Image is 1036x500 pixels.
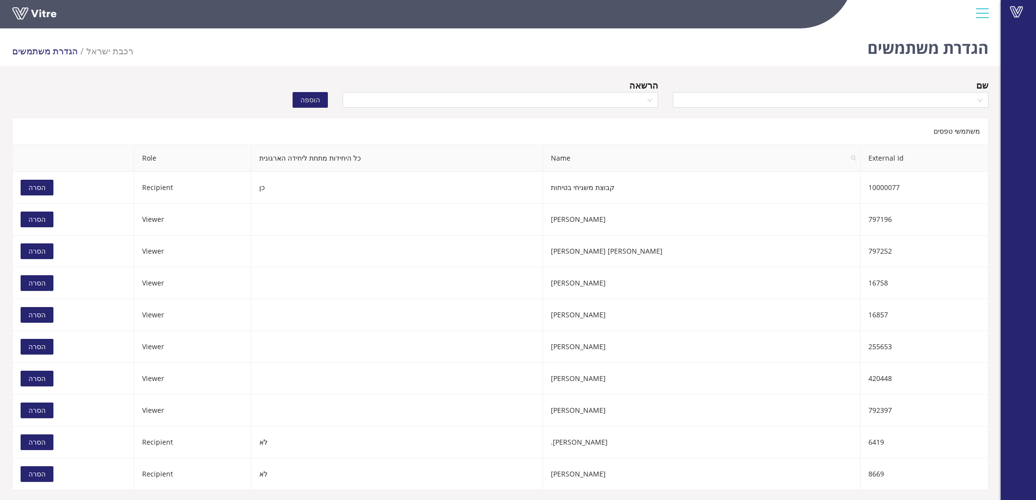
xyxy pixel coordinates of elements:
[251,458,543,490] td: לא
[251,145,543,172] th: כל היחידות מתחת ליחידה הארגונית
[28,373,46,384] span: הסרה
[543,267,861,299] td: [PERSON_NAME]
[21,243,53,259] button: הסרה
[142,405,164,415] span: Viewer
[142,374,164,383] span: Viewer
[868,214,892,224] span: 797196
[861,145,988,172] th: External Id
[868,469,884,478] span: 8669
[21,180,53,195] button: הסרה
[868,405,892,415] span: 792397
[12,118,988,144] div: משתמשי טפסים
[868,278,888,287] span: 16758
[543,172,861,204] td: קבוצת משגיחי בטיחות
[21,434,53,450] button: הסרה
[543,236,861,267] td: [PERSON_NAME] [PERSON_NAME]
[12,44,86,58] li: הגדרת משתמשים
[28,405,46,416] span: הסרה
[543,299,861,331] td: [PERSON_NAME]
[851,155,857,161] span: search
[293,92,328,108] button: הוספה
[28,246,46,257] span: הסרה
[21,466,53,482] button: הסרה
[134,145,251,172] th: Role
[142,183,173,192] span: Recipient
[251,172,543,204] td: כן
[543,395,861,427] td: [PERSON_NAME]
[28,437,46,448] span: הסרה
[21,275,53,291] button: הסרה
[543,363,861,395] td: [PERSON_NAME]
[21,371,53,386] button: הסרה
[543,145,860,171] span: Name
[868,183,900,192] span: 10000077
[28,341,46,352] span: הסרה
[86,45,133,57] span: 335
[142,342,164,351] span: Viewer
[543,427,861,458] td: [PERSON_NAME].
[142,437,173,447] span: Recipient
[543,331,861,363] td: [PERSON_NAME]
[28,182,46,193] span: הסרה
[142,310,164,319] span: Viewer
[21,212,53,227] button: הסרה
[868,374,892,383] span: 420448
[142,214,164,224] span: Viewer
[629,78,658,92] div: הרשאה
[543,458,861,490] td: [PERSON_NAME]
[867,24,988,66] h1: הגדרת משתמשים
[28,214,46,225] span: הסרה
[543,204,861,236] td: [PERSON_NAME]
[28,469,46,479] span: הסרה
[142,246,164,256] span: Viewer
[142,469,173,478] span: Recipient
[868,342,892,351] span: 255653
[251,427,543,458] td: לא
[142,278,164,287] span: Viewer
[868,437,884,447] span: 6419
[28,310,46,320] span: הסרה
[28,278,46,288] span: הסרה
[868,310,888,319] span: 16857
[976,78,988,92] div: שם
[21,403,53,418] button: הסרה
[21,339,53,355] button: הסרה
[868,246,892,256] span: 797252
[847,145,861,171] span: search
[21,307,53,323] button: הסרה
